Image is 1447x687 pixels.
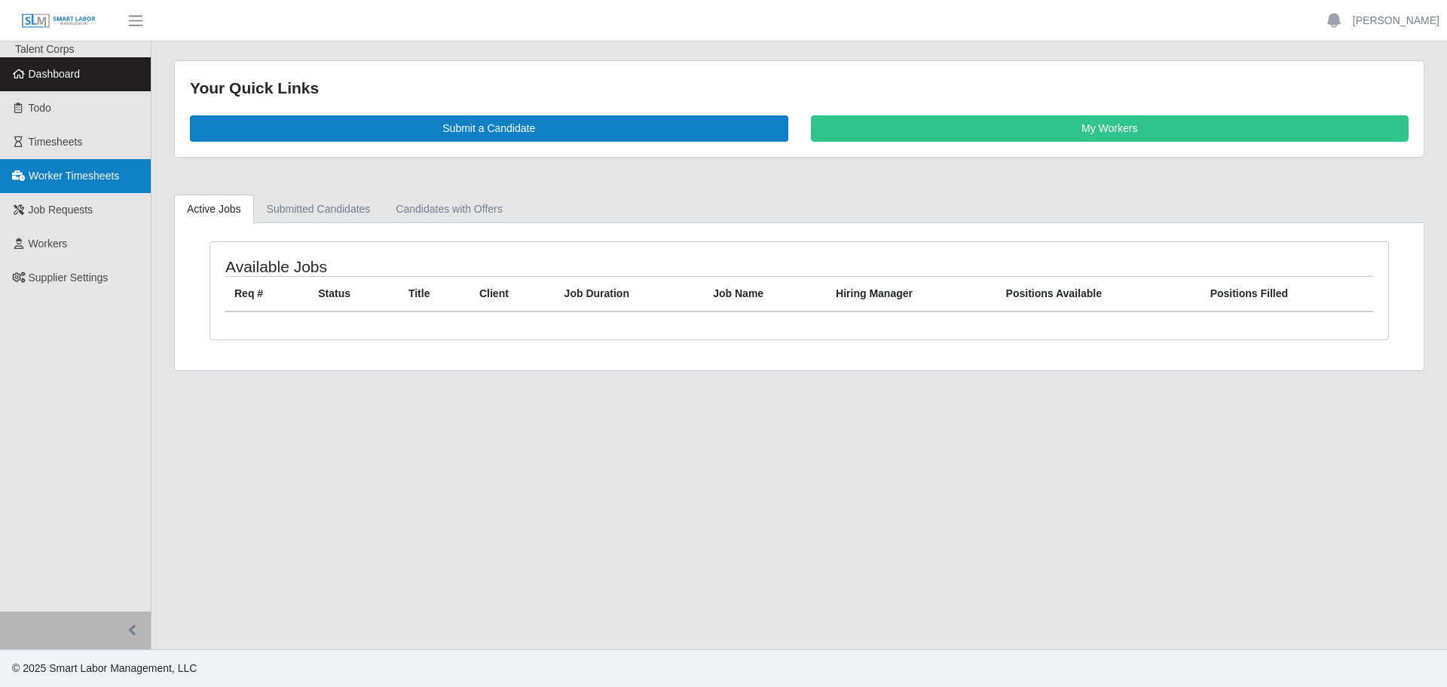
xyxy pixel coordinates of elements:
span: Timesheets [29,136,83,148]
span: Todo [29,102,51,114]
span: Workers [29,238,68,250]
span: Dashboard [29,68,81,80]
th: Client [470,276,555,311]
a: Candidates with Offers [383,195,515,224]
th: Positions Filled [1201,276,1373,311]
th: Status [309,276,399,311]
div: Your Quick Links [190,76,1409,100]
span: Supplier Settings [29,271,109,284]
a: Submit a Candidate [190,115,788,142]
th: Title [399,276,470,311]
span: Job Requests [29,204,93,216]
th: Positions Available [997,276,1201,311]
img: SLM Logo [21,13,96,29]
h4: Available Jobs [225,257,690,276]
th: Job Duration [555,276,705,311]
a: My Workers [811,115,1409,142]
th: Req # [225,276,309,311]
a: Submitted Candidates [254,195,384,224]
a: [PERSON_NAME] [1353,13,1439,29]
th: Job Name [704,276,827,311]
span: Worker Timesheets [29,170,119,182]
span: © 2025 Smart Labor Management, LLC [12,662,197,674]
span: Talent Corps [15,43,75,55]
a: Active Jobs [174,195,254,224]
th: Hiring Manager [827,276,997,311]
